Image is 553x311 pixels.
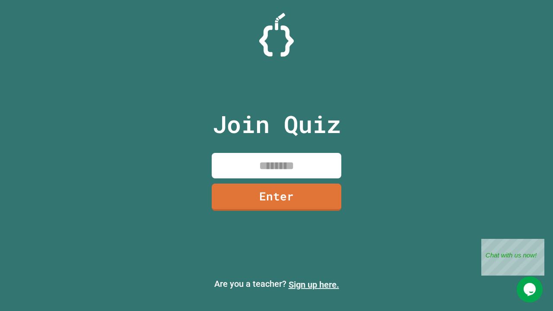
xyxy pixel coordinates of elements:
[289,279,339,290] a: Sign up here.
[481,239,544,276] iframe: chat widget
[213,106,341,142] p: Join Quiz
[212,184,341,211] a: Enter
[7,277,546,291] p: Are you a teacher?
[517,276,544,302] iframe: chat widget
[259,13,294,57] img: Logo.svg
